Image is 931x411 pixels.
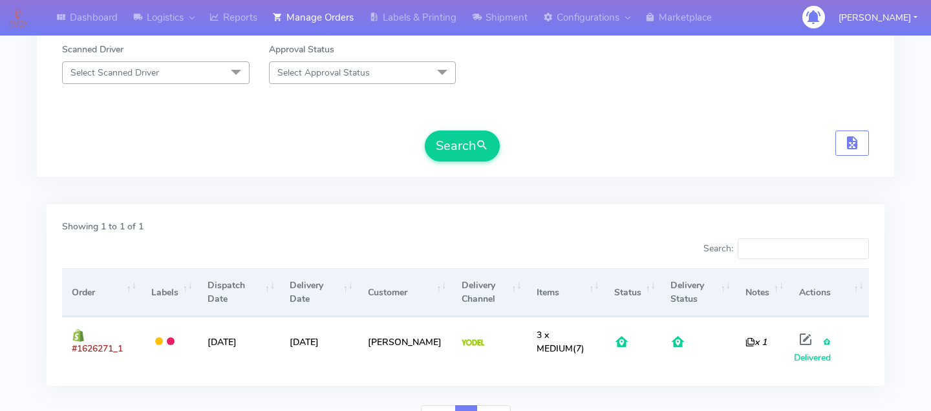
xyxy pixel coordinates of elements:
[142,268,198,317] th: Labels: activate to sort column ascending
[745,336,767,348] i: x 1
[605,268,661,317] th: Status: activate to sort column ascending
[537,329,573,355] span: 3 x MEDIUM
[62,220,144,233] label: Showing 1 to 1 of 1
[527,268,605,317] th: Items: activate to sort column ascending
[198,317,280,366] td: [DATE]
[70,67,159,79] span: Select Scanned Driver
[62,268,142,317] th: Order: activate to sort column ascending
[829,5,927,31] button: [PERSON_NAME]
[358,317,451,366] td: [PERSON_NAME]
[789,268,869,317] th: Actions: activate to sort column ascending
[72,329,85,342] img: shopify.png
[703,238,869,259] label: Search:
[794,336,831,364] span: Delivered
[462,339,484,346] img: Yodel
[738,238,869,259] input: Search:
[72,342,123,355] span: #1626271_1
[277,67,370,79] span: Select Approval Status
[358,268,451,317] th: Customer: activate to sort column ascending
[198,268,280,317] th: Dispatch Date: activate to sort column ascending
[280,268,358,317] th: Delivery Date: activate to sort column ascending
[537,329,584,355] span: (7)
[661,268,736,317] th: Delivery Status: activate to sort column ascending
[425,131,500,162] button: Search
[269,43,334,56] label: Approval Status
[736,268,789,317] th: Notes: activate to sort column ascending
[452,268,527,317] th: Delivery Channel: activate to sort column ascending
[62,43,123,56] label: Scanned Driver
[280,317,358,366] td: [DATE]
